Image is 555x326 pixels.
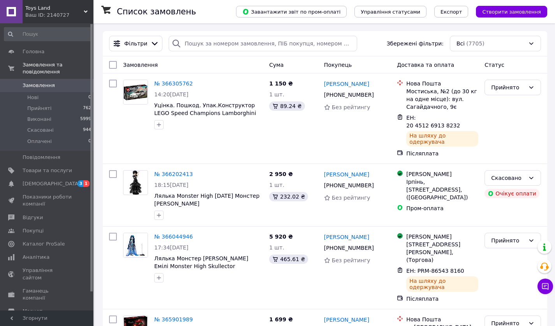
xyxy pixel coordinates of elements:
a: Створити замовлення [468,8,547,14]
span: Експорт [440,9,462,15]
span: 0 [88,138,91,145]
span: Всі [456,40,465,47]
div: Ваш ID: 2140727 [25,12,93,19]
h1: Список замовлень [117,7,196,16]
span: 2 950 ₴ [269,171,293,177]
a: [PERSON_NAME] [324,80,369,88]
div: На шляху до одержувача [406,276,478,292]
span: Оплачені [27,138,52,145]
button: Експорт [434,6,469,17]
div: Нова Пошта [406,316,478,323]
span: Без рейтингу [332,257,370,263]
div: [PERSON_NAME] [406,170,478,178]
a: [PERSON_NAME] [324,171,369,178]
input: Пошук за номером замовлення, ПІБ покупця, номером телефону, Email, номером накладної [169,36,357,51]
span: 3 [78,180,84,187]
span: Покупець [324,62,352,68]
span: Покупці [23,227,44,234]
span: Toys Land [25,5,84,12]
span: Управління статусами [361,9,420,15]
span: 17:34[DATE] [154,244,189,251]
span: ЕН: 20 4512 6913 8232 [406,115,460,129]
div: 232.02 ₴ [269,192,308,201]
img: Фото товару [123,233,148,257]
span: Збережені фільтри: [387,40,444,47]
span: Замовлення та повідомлення [23,61,93,75]
div: Пром-оплата [406,204,478,212]
a: № 366305762 [154,80,193,87]
span: Повідомлення [23,154,60,161]
span: Статус [485,62,504,68]
a: № 366202413 [154,171,193,177]
span: Аналітика [23,254,49,261]
button: Завантажити звіт по пром-оплаті [236,6,347,17]
span: Показники роботи компанії [23,194,72,207]
span: Каталог ProSale [23,241,65,248]
span: (7705) [466,40,485,47]
span: 0 [88,94,91,101]
span: [DEMOGRAPHIC_DATA] [23,180,80,187]
div: Ірпінь, [STREET_ADDRESS], ([GEOGRAPHIC_DATA]) [406,178,478,201]
span: Прийняті [27,105,51,112]
a: [PERSON_NAME] [324,316,369,324]
span: Створити замовлення [482,9,541,15]
span: Cума [269,62,284,68]
span: [PHONE_NUMBER] [324,92,374,98]
span: 14:20[DATE] [154,91,189,98]
span: 5999 [80,116,91,123]
span: 18:15[DATE] [154,182,189,188]
div: Післяплата [406,295,478,303]
a: № 366044946 [154,234,193,240]
a: Уцінка. Пошкод. Упак.Конструктор LEGO Speed Champions Lamborghini 76908 [154,102,256,124]
span: Виконані [27,116,51,123]
div: 465.61 ₴ [269,255,308,264]
span: 1 шт. [269,91,284,98]
span: 1 шт. [269,244,284,251]
span: Нові [27,94,39,101]
div: Прийнято [491,83,525,92]
span: Замовлення [123,62,158,68]
a: Лялька Monster High [DATE] Монстер [PERSON_NAME] [154,193,259,207]
span: Відгуки [23,214,43,221]
div: На шляху до одержувача [406,131,478,146]
span: 5 920 ₴ [269,234,293,240]
a: № 365901989 [154,316,193,323]
span: 1 150 ₴ [269,80,293,87]
span: [PHONE_NUMBER] [324,182,374,188]
div: [PERSON_NAME] [406,233,478,241]
span: Замовлення [23,82,55,89]
span: Завантажити звіт по пром-оплаті [242,8,340,15]
div: [STREET_ADDRESS][PERSON_NAME], (Торгова) [406,241,478,264]
div: 89.24 ₴ [269,101,305,111]
a: Фото товару [123,170,148,195]
span: Без рейтингу [332,104,370,110]
span: Товари та послуги [23,167,72,174]
div: Післяплата [406,150,478,157]
span: 1 шт. [269,182,284,188]
div: Мостиська, №2 (до 30 кг на одне місце): вул. Сагайдачного, 9є [406,87,478,111]
span: Управління сайтом [23,267,72,281]
span: 1 699 ₴ [269,316,293,323]
a: Фото товару [123,233,148,258]
span: Гаманець компанії [23,288,72,302]
div: Прийнято [491,236,525,245]
div: Очікує оплати [485,189,539,198]
button: Створити замовлення [476,6,547,17]
span: Без рейтингу [332,195,370,201]
span: 944 [83,127,91,134]
a: Фото товару [123,80,148,105]
button: Управління статусами [354,6,426,17]
span: Маркет [23,308,42,315]
span: 762 [83,105,91,112]
input: Пошук [4,27,92,41]
img: Фото товару [129,171,142,195]
span: Фільтри [124,40,147,47]
img: Фото товару [123,80,147,104]
span: Доставка та оплата [397,62,454,68]
div: Скасовано [491,174,525,182]
a: [PERSON_NAME] [324,233,369,241]
span: Головна [23,48,44,55]
span: [PHONE_NUMBER] [324,245,374,251]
